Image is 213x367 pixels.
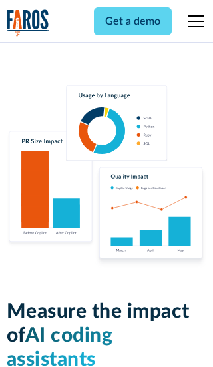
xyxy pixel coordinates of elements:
[7,85,207,268] img: Charts tracking GitHub Copilot's usage and impact on velocity and quality
[7,9,49,37] img: Logo of the analytics and reporting company Faros.
[94,7,172,35] a: Get a demo
[7,9,49,37] a: home
[180,5,206,37] div: menu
